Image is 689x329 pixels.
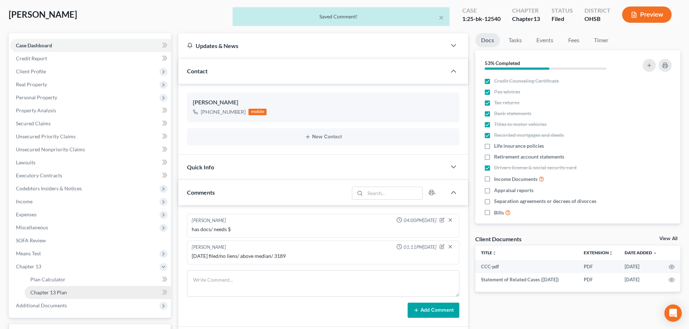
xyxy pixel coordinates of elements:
[16,133,76,139] span: Unsecured Priority Claims
[494,142,544,150] span: Life insurance policies
[475,33,500,47] a: Docs
[619,273,663,286] td: [DATE]
[531,33,559,47] a: Events
[16,146,85,152] span: Unsecured Nonpriority Claims
[192,217,226,224] div: [PERSON_NAME]
[481,250,497,255] a: Titleunfold_more
[365,187,423,199] input: Search...
[584,7,611,15] div: District
[475,235,522,243] div: Client Documents
[25,286,171,299] a: Chapter 13 Plan
[494,77,559,85] span: Credit Counseling Certificate
[25,273,171,286] a: Plan Calculator
[10,52,171,65] a: Credit Report
[492,251,497,255] i: unfold_more
[494,153,564,160] span: Retirement account statements
[408,303,459,318] button: Add Comment
[187,68,208,74] span: Contact
[653,251,657,255] i: expand_more
[16,224,48,230] span: Miscellaneous
[16,211,37,217] span: Expenses
[248,109,267,115] div: mobile
[494,176,537,183] span: Income Documents
[494,198,596,205] span: Separation agreements or decrees of divorces
[16,250,41,256] span: Means Test
[10,39,171,52] a: Case Dashboard
[10,169,171,182] a: Executory Contracts
[192,244,226,251] div: [PERSON_NAME]
[578,273,619,286] td: PDF
[30,276,65,282] span: Plan Calculator
[552,7,573,15] div: Status
[187,189,215,196] span: Comments
[10,156,171,169] a: Lawsuits
[485,60,520,66] strong: 53% Completed
[16,120,51,126] span: Secured Claims
[193,134,454,140] button: New Contact
[404,244,437,251] span: 01:11PM[DATE]
[16,68,46,74] span: Client Profile
[192,252,455,260] div: [DATE] filed/no liens/ above median/ 3189
[16,55,47,61] span: Credit Report
[625,250,657,255] a: Date Added expand_more
[439,13,444,22] button: ×
[187,164,214,170] span: Quick Info
[609,251,613,255] i: unfold_more
[16,81,47,87] span: Real Property
[494,88,520,95] span: Pay advices
[192,226,455,233] div: has docs/ needs $
[238,13,444,20] div: Saved Comment!
[16,237,46,243] span: SOFA Review
[494,131,564,139] span: Recorded mortgages and deeds
[494,164,577,171] span: Drivers license & social security card
[10,130,171,143] a: Unsecured Priority Claims
[16,42,52,48] span: Case Dashboard
[475,273,578,286] td: Statement of Related Cases ([DATE])
[16,159,35,165] span: Lawsuits
[16,185,82,191] span: Codebtors Insiders & Notices
[10,234,171,247] a: SOFA Review
[10,143,171,156] a: Unsecured Nonpriority Claims
[187,42,438,49] div: Updates & News
[462,7,501,15] div: Case
[193,98,454,107] div: [PERSON_NAME]
[588,33,614,47] a: Timer
[494,209,504,216] span: Bills
[622,7,672,23] button: Preview
[562,33,585,47] a: Fees
[494,187,533,194] span: Appraisal reports
[16,263,41,269] span: Chapter 13
[503,33,528,47] a: Tasks
[494,121,546,128] span: Titles to motor vehicles
[30,289,67,295] span: Chapter 13 Plan
[494,110,531,117] span: Bank statements
[10,104,171,117] a: Property Analysis
[16,172,62,178] span: Executory Contracts
[404,217,437,224] span: 04:00PM[DATE]
[10,117,171,130] a: Secured Claims
[578,260,619,273] td: PDF
[664,304,682,322] div: Open Intercom Messenger
[494,99,519,106] span: Tax returns
[659,236,677,241] a: View All
[619,260,663,273] td: [DATE]
[16,94,57,100] span: Personal Property
[16,107,56,113] span: Property Analysis
[201,108,246,116] div: [PHONE_NUMBER]
[512,7,540,15] div: Chapter
[16,198,33,204] span: Income
[584,250,613,255] a: Extensionunfold_more
[16,302,67,308] span: Additional Documents
[475,260,578,273] td: CCC-pdf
